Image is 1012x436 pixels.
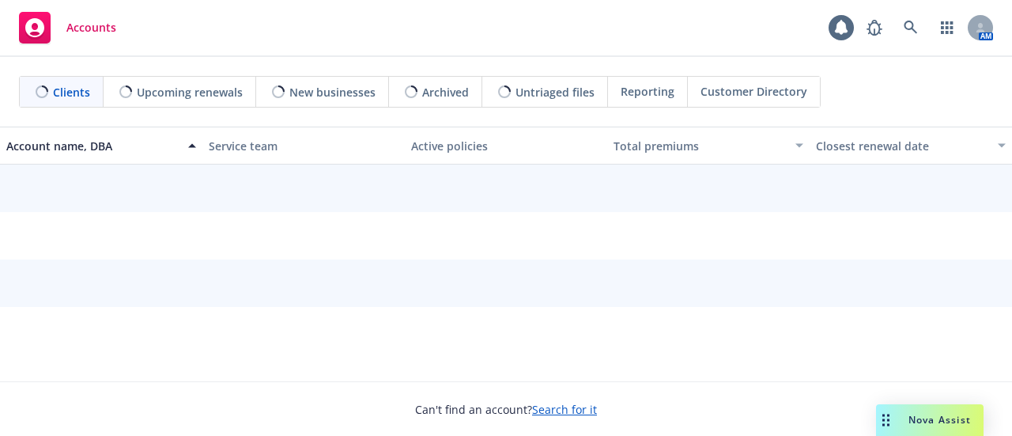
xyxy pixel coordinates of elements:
span: Reporting [621,83,674,100]
span: Can't find an account? [415,401,597,418]
button: Active policies [405,127,607,165]
div: Active policies [411,138,601,154]
span: Clients [53,84,90,100]
div: Service team [209,138,398,154]
span: Untriaged files [515,84,595,100]
span: Upcoming renewals [137,84,243,100]
div: Closest renewal date [816,138,988,154]
a: Report a Bug [859,12,890,44]
span: Nova Assist [908,413,971,427]
span: New businesses [289,84,376,100]
div: Total premiums [614,138,786,154]
button: Total premiums [607,127,810,165]
button: Closest renewal date [810,127,1012,165]
div: Account name, DBA [6,138,179,154]
a: Search [895,12,927,44]
button: Service team [202,127,405,165]
span: Accounts [66,21,116,34]
a: Search for it [532,402,597,417]
div: Drag to move [876,404,896,436]
button: Nova Assist [876,404,984,436]
a: Accounts [13,6,123,50]
span: Customer Directory [700,83,807,100]
span: Archived [422,84,469,100]
a: Switch app [931,12,963,44]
